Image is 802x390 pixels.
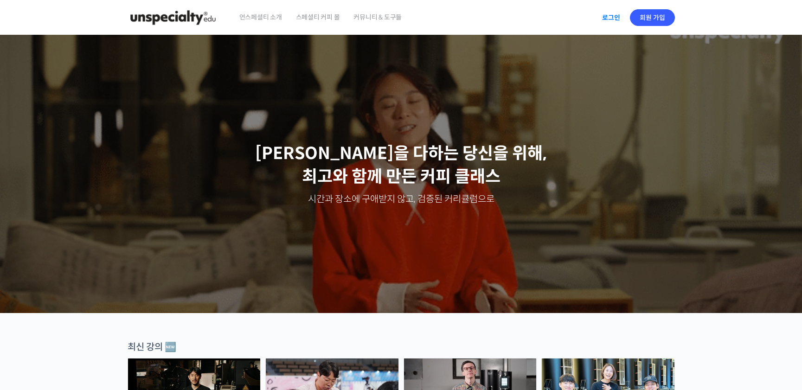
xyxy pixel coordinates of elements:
span: 설정 [143,308,154,315]
a: 설정 [120,294,178,317]
a: 회원 가입 [630,9,675,26]
a: 홈 [3,294,61,317]
a: 로그인 [597,7,626,28]
p: 시간과 장소에 구애받지 않고, 검증된 커리큘럼으로 [9,193,793,206]
a: 대화 [61,294,120,317]
p: [PERSON_NAME]을 다하는 당신을 위해, 최고와 함께 만든 커피 클래스 [9,142,793,189]
span: 대화 [85,308,96,316]
span: 홈 [29,308,35,315]
div: 최신 강의 🆕 [128,341,675,353]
